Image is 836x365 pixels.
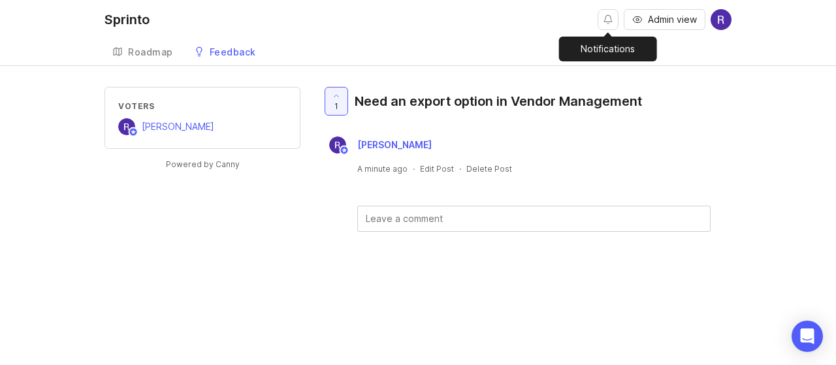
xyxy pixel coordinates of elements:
[128,48,173,57] div: Roadmap
[321,136,442,153] a: Rahul Singh[PERSON_NAME]
[164,157,242,172] a: Powered by Canny
[459,163,461,174] div: ·
[355,92,642,110] div: Need an export option in Vendor Management
[357,139,432,150] span: [PERSON_NAME]
[648,13,697,26] span: Admin view
[598,9,619,30] button: Notifications
[466,163,512,174] div: Delete Post
[118,101,287,112] div: Voters
[325,87,348,116] button: 1
[329,136,346,153] img: Rahul Singh
[210,48,256,57] div: Feedback
[118,118,135,135] img: Rahul Singh
[559,37,657,61] div: Notifications
[357,163,408,174] a: A minute ago
[129,127,138,137] img: member badge
[104,13,150,26] div: Sprinto
[118,118,214,135] a: Rahul Singh[PERSON_NAME]
[340,146,349,155] img: member badge
[420,163,454,174] div: Edit Post
[104,39,181,66] a: Roadmap
[142,121,214,132] span: [PERSON_NAME]
[711,9,731,30] img: Rahul Singh
[413,163,415,174] div: ·
[792,321,823,352] div: Open Intercom Messenger
[334,101,338,112] span: 1
[624,9,705,30] button: Admin view
[186,39,264,66] a: Feedback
